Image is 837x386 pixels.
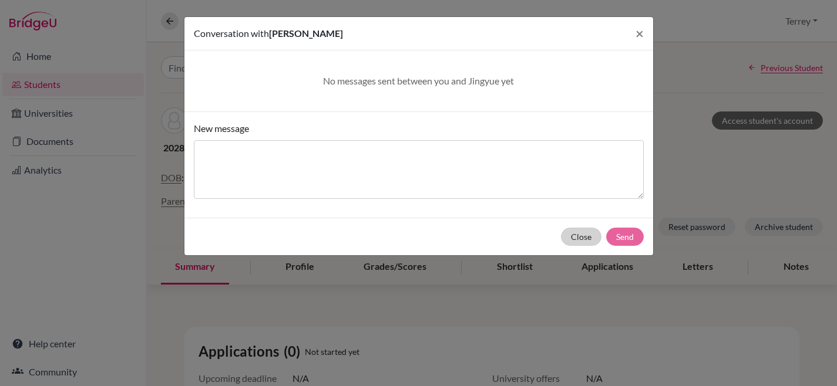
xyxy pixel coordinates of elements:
button: Close [561,228,601,246]
button: Close [626,17,653,50]
span: × [636,25,644,42]
label: New message [194,121,249,136]
span: [PERSON_NAME] [269,28,343,39]
div: No messages sent between you and Jingyue yet [208,74,630,88]
button: Send [606,228,644,246]
span: Conversation with [194,28,269,39]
